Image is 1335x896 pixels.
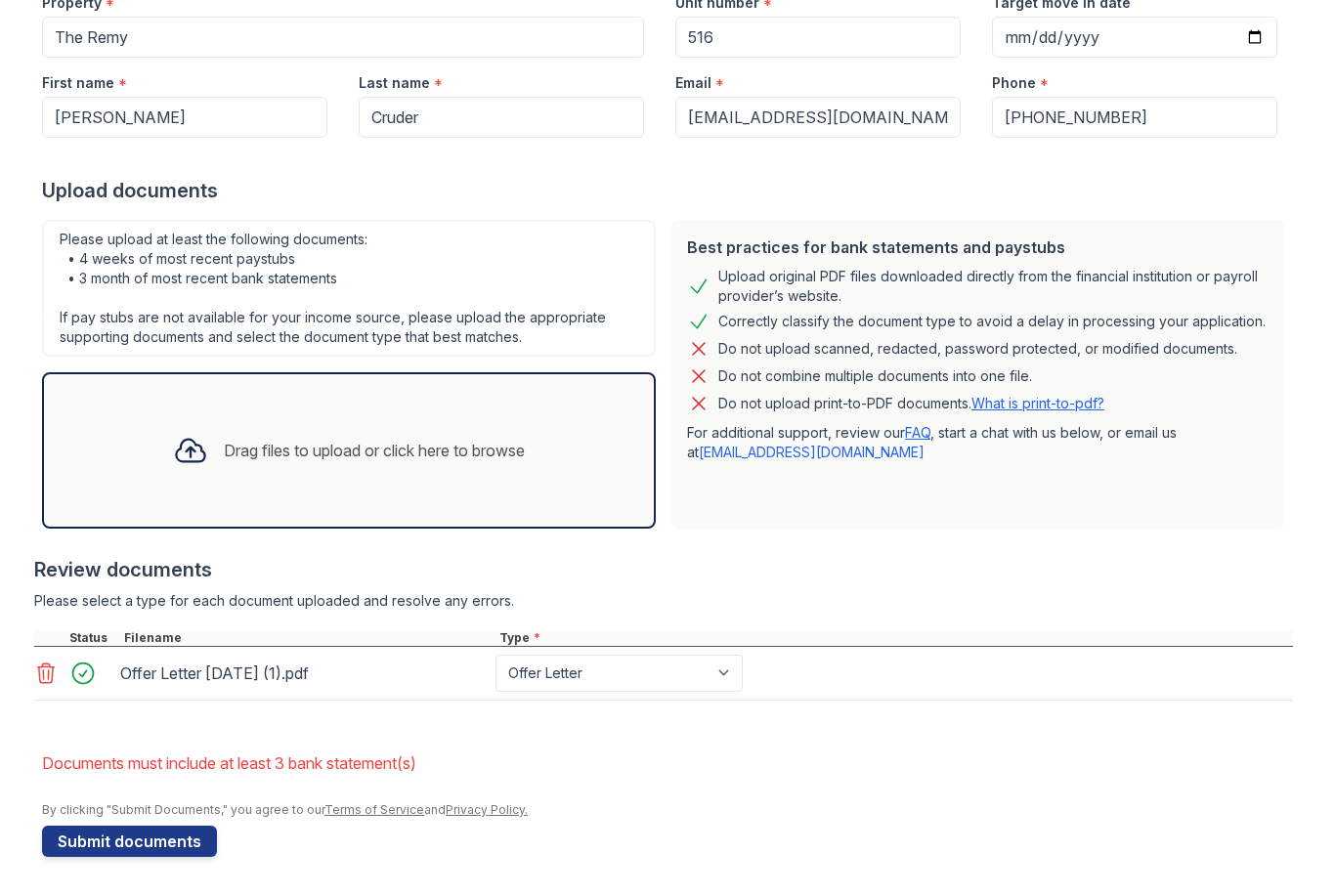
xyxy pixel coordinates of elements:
[495,630,1293,646] div: Type
[120,658,488,689] div: Offer Letter [DATE] (1).pdf
[905,424,930,441] a: FAQ
[718,310,1266,333] div: Correctly classify the document type to avoid a delay in processing your application.
[446,802,528,817] a: Privacy Policy.
[718,394,1104,413] p: Do not upload print-to-PDF documents.
[120,630,495,646] div: Filename
[699,444,925,460] a: [EMAIL_ADDRESS][DOMAIN_NAME]
[992,73,1036,93] label: Phone
[42,177,1293,204] div: Upload documents
[34,556,1293,583] div: Review documents
[675,73,711,93] label: Email
[687,235,1270,259] div: Best practices for bank statements and paystubs
[42,744,1293,783] li: Documents must include at least 3 bank statement(s)
[42,826,217,857] button: Submit documents
[42,220,656,357] div: Please upload at least the following documents: • 4 weeks of most recent paystubs • 3 month of mo...
[42,802,1293,818] div: By clicking "Submit Documents," you agree to our and
[34,591,1293,611] div: Please select a type for each document uploaded and resolve any errors.
[65,630,120,646] div: Status
[718,364,1032,388] div: Do not combine multiple documents into one file.
[718,267,1270,306] div: Upload original PDF files downloaded directly from the financial institution or payroll provider’...
[224,439,525,462] div: Drag files to upload or click here to browse
[687,423,1270,462] p: For additional support, review our , start a chat with us below, or email us at
[971,395,1104,411] a: What is print-to-pdf?
[359,73,430,93] label: Last name
[324,802,424,817] a: Terms of Service
[718,337,1237,361] div: Do not upload scanned, redacted, password protected, or modified documents.
[42,73,114,93] label: First name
